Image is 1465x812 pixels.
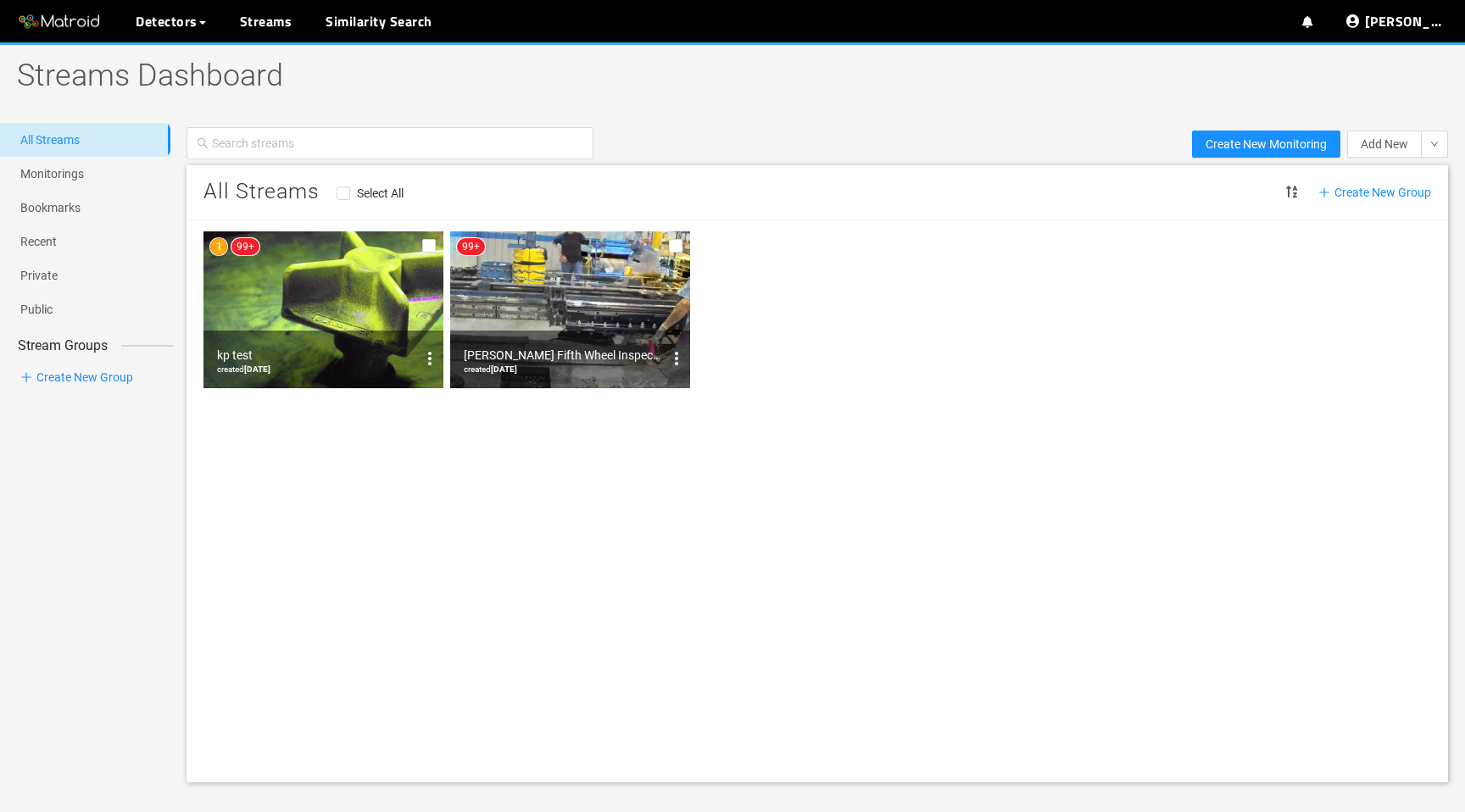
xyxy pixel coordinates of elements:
[1361,135,1408,153] span: Add New
[1347,131,1422,158] button: Add New
[20,133,80,147] a: All Streams
[212,131,583,155] input: Search streams
[217,364,270,374] span: created
[240,11,292,31] a: Streams
[1318,183,1431,202] span: Create New Group
[1192,131,1340,158] button: Create New Monitoring
[20,167,84,181] a: Monitorings
[450,231,690,388] img: Jost Fifth Wheel Inspection
[1421,131,1448,158] button: down
[464,364,517,374] span: created
[136,11,198,31] span: Detectors
[20,269,58,282] a: Private
[491,364,517,374] b: [DATE]
[464,345,663,365] div: [PERSON_NAME] Fifth Wheel Inspection
[1430,140,1439,150] span: down
[462,241,480,253] span: 99+
[244,364,270,374] b: [DATE]
[326,11,432,31] a: Similarity Search
[4,335,121,356] span: Stream Groups
[20,235,57,248] a: Recent
[17,9,102,35] img: Matroid logo
[416,345,443,372] button: options
[20,371,32,383] span: plus
[203,231,443,388] img: kp test
[663,345,690,372] button: options
[1318,186,1330,198] span: plus
[203,179,320,204] span: All Streams
[197,137,209,149] span: search
[237,241,254,253] span: 99+
[350,186,410,200] span: Select All
[20,201,81,214] a: Bookmarks
[1206,135,1327,153] span: Create New Monitoring
[217,345,416,365] div: kp test
[20,303,53,316] a: Public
